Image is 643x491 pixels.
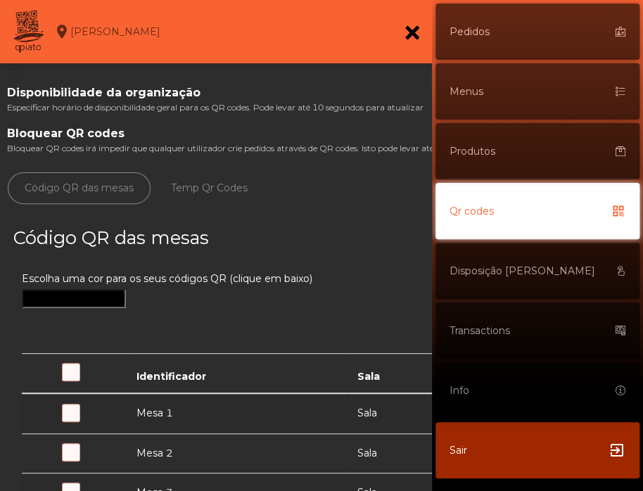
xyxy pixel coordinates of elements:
[7,101,424,114] span: Especificar horário de disponibilidade geral para os QR codes. Pode levar até 10 segundos para at...
[154,172,265,204] a: Temp Qr Codes
[348,433,643,473] td: Sala
[348,393,643,433] td: Sala
[7,84,424,101] span: Disponibilidade da organização
[450,144,495,159] span: Produtos
[7,125,547,142] span: Bloquear QR codes
[611,204,625,218] i: qr_code
[7,142,547,155] span: Bloquear QR codes irá impedir que qualquer utilizador crie pedidos através de QR codes. Isto pode...
[53,23,70,40] i: location_on
[609,442,625,459] i: exit_to_app
[128,353,349,393] th: Identificador
[450,383,469,398] span: Info
[22,272,312,286] label: Escolha uma cor para os seus códigos QR (clique em baixo)
[450,25,490,39] span: Pedidos
[450,324,510,338] span: Transactions
[348,353,643,393] th: Sala
[128,433,349,473] td: Mesa 2
[395,23,421,42] button: Toggle navigation
[128,393,349,433] td: Mesa 1
[450,443,467,458] span: Sair
[450,204,494,219] span: Qr codes
[13,225,318,250] h3: Código QR das mesas
[8,172,151,204] a: Código QR das mesas
[11,7,46,56] img: qpiato
[450,84,483,99] span: Menus
[53,14,160,49] div: [PERSON_NAME]
[450,264,595,279] span: Disposição [PERSON_NAME]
